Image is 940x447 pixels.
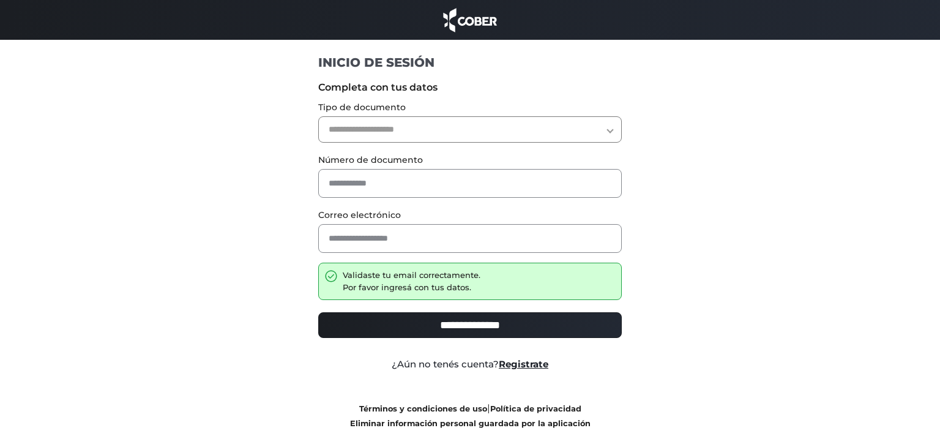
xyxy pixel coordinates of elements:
[499,358,548,370] a: Registrate
[309,358,632,372] div: ¿Aún no tenés cuenta?
[318,154,622,167] label: Número de documento
[350,419,591,428] a: Eliminar información personal guardada por la aplicación
[318,209,622,222] label: Correo electrónico
[490,404,581,413] a: Política de privacidad
[440,6,500,34] img: cober_marca.png
[318,101,622,114] label: Tipo de documento
[309,401,632,430] div: |
[359,404,487,413] a: Términos y condiciones de uso
[318,80,622,95] label: Completa con tus datos
[343,269,480,293] div: Validaste tu email correctamente. Por favor ingresá con tus datos.
[318,54,622,70] h1: INICIO DE SESIÓN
